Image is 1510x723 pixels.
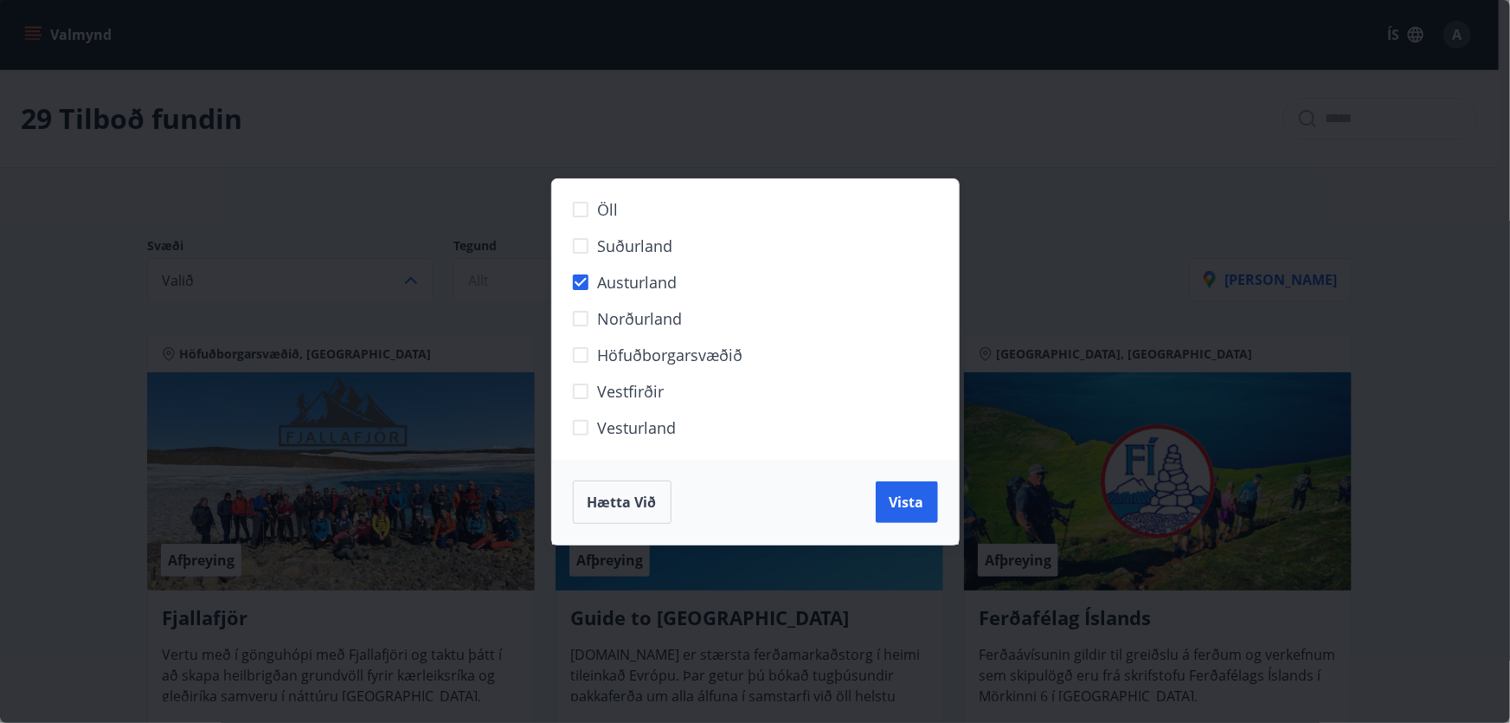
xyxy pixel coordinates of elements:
[573,481,671,524] button: Hætta við
[598,416,677,439] span: Vesturland
[598,344,743,366] span: Höfuðborgarsvæðið
[598,198,619,221] span: Öll
[890,493,924,512] span: Vista
[598,235,673,257] span: Suðurland
[588,493,657,512] span: Hætta við
[598,307,683,330] span: Norðurland
[598,271,678,294] span: Austurland
[876,481,938,523] button: Vista
[598,380,665,403] span: Vestfirðir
